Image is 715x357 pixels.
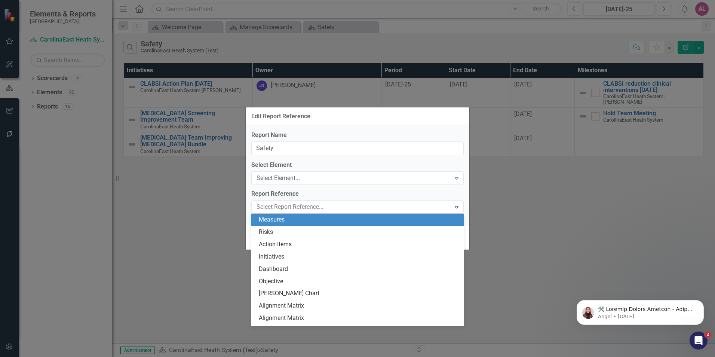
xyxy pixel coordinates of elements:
[259,289,459,298] div: [PERSON_NAME] Chart
[565,284,715,337] iframe: Intercom notifications message
[259,216,459,224] div: Measures
[251,141,464,155] input: Name
[251,161,464,170] label: Select Element
[251,131,464,140] label: Report Name
[251,113,310,120] div: Edit Report Reference
[259,240,459,249] div: Action Items
[259,253,459,261] div: Initiatives
[251,190,464,198] label: Report Reference
[259,302,459,310] div: Alignment Matrix
[259,277,459,286] div: Objective
[259,314,459,323] div: Alignment Matrix
[257,174,451,182] div: Select Element...
[690,332,708,350] iframe: Intercom live chat
[259,228,459,237] div: Risks
[705,332,711,338] span: 2
[259,265,459,274] div: Dashboard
